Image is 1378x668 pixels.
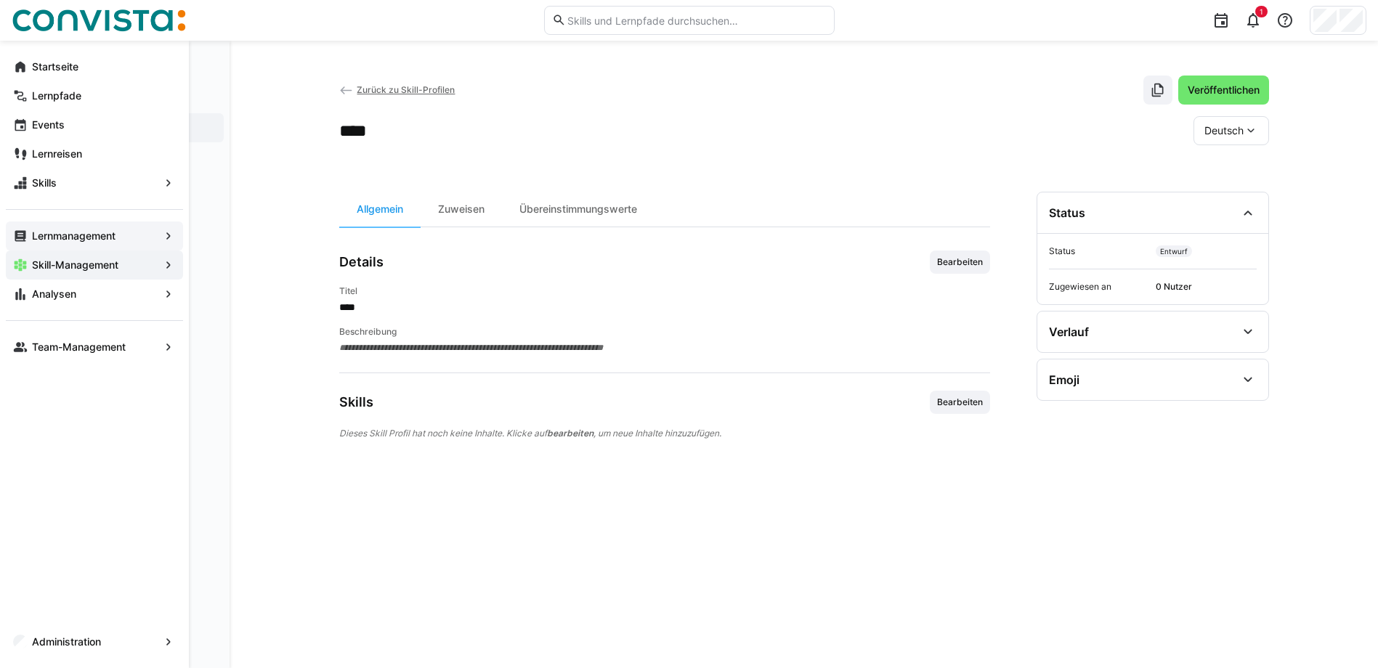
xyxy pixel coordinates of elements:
[339,84,455,95] a: Zurück zu Skill-Profilen
[357,84,455,95] span: Zurück zu Skill-Profilen
[936,396,984,408] span: Bearbeiten
[936,256,984,268] span: Bearbeiten
[1186,83,1262,97] span: Veröffentlichen
[1049,372,1079,387] div: Emoji
[1049,205,1085,220] div: Status
[339,254,384,270] h3: Details
[339,326,990,338] h4: Beschreibung
[339,428,721,439] span: Dieses Skill Profil hat noch keine Inhalte. Klicke auf , um neue Inhalte hinzuzufügen.
[1049,281,1150,293] span: Zugewiesen an
[502,192,654,227] div: Übereinstimmungswerte
[566,14,826,27] input: Skills und Lernpfade durchsuchen…
[1204,123,1244,138] span: Deutsch
[339,285,990,297] h4: Titel
[1049,325,1089,339] div: Verlauf
[547,428,593,439] strong: bearbeiten
[339,394,373,410] h3: Skills
[1260,7,1263,16] span: 1
[1178,76,1269,105] button: Veröffentlichen
[1156,281,1257,293] span: 0 Nutzer
[1049,245,1150,257] span: Status
[421,192,502,227] div: Zuweisen
[1156,245,1192,257] span: Entwurf
[930,250,990,274] button: Bearbeiten
[930,391,990,414] button: Bearbeiten
[339,192,421,227] div: Allgemein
